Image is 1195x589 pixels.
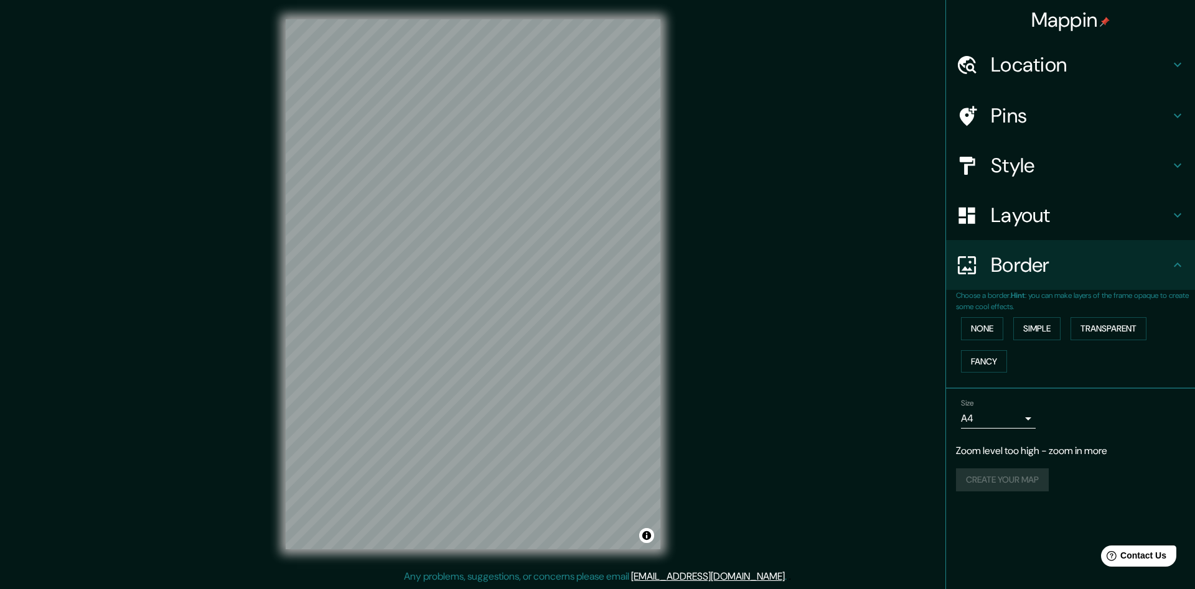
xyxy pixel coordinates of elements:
h4: Location [991,52,1170,77]
h4: Layout [991,203,1170,228]
img: pin-icon.png [1100,17,1110,27]
button: Toggle attribution [639,528,654,543]
label: Size [961,398,974,409]
canvas: Map [286,19,660,549]
div: Layout [946,190,1195,240]
a: [EMAIL_ADDRESS][DOMAIN_NAME] [631,570,785,583]
p: Zoom level too high - zoom in more [956,443,1185,458]
h4: Border [991,253,1170,277]
div: Border [946,240,1195,290]
button: Simple [1013,317,1061,340]
b: Hint [1011,290,1025,300]
div: A4 [961,409,1036,429]
div: . [787,569,789,584]
h4: Pins [991,103,1170,128]
div: . [789,569,791,584]
p: Any problems, suggestions, or concerns please email . [404,569,787,584]
div: Location [946,40,1195,90]
div: Style [946,141,1195,190]
p: Choose a border. : you can make layers of the frame opaque to create some cool effects. [956,290,1195,312]
button: Fancy [961,350,1007,373]
h4: Style [991,153,1170,178]
iframe: Help widget launcher [1084,540,1181,575]
h4: Mappin [1031,7,1110,32]
button: Transparent [1071,317,1146,340]
button: None [961,317,1003,340]
div: Pins [946,91,1195,141]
